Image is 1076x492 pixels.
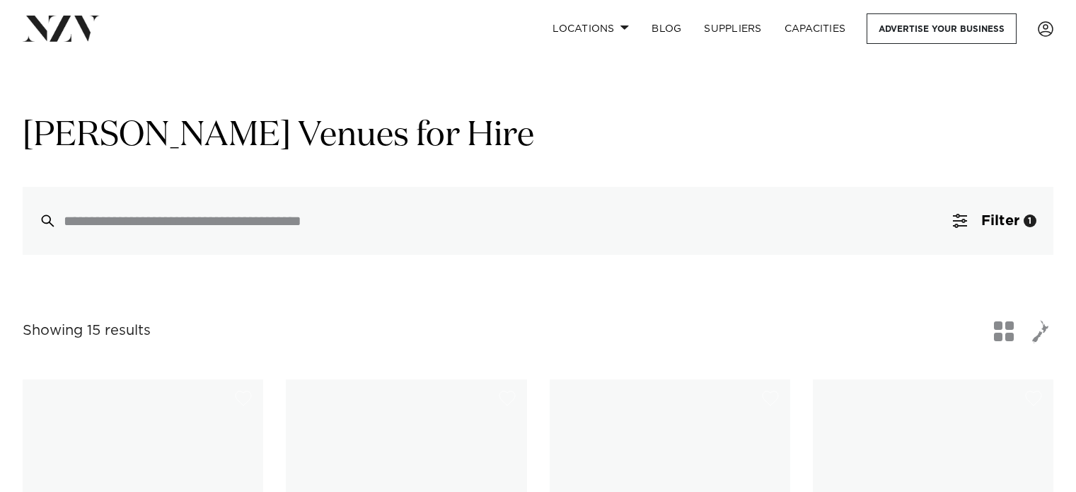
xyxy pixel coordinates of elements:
[23,16,100,41] img: nzv-logo.png
[981,214,1019,228] span: Filter
[1024,214,1036,227] div: 1
[773,13,857,44] a: Capacities
[936,187,1053,255] button: Filter1
[23,114,1053,159] h1: [PERSON_NAME] Venues for Hire
[640,13,693,44] a: BLOG
[23,320,151,342] div: Showing 15 results
[867,13,1017,44] a: Advertise your business
[693,13,773,44] a: SUPPLIERS
[541,13,640,44] a: Locations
